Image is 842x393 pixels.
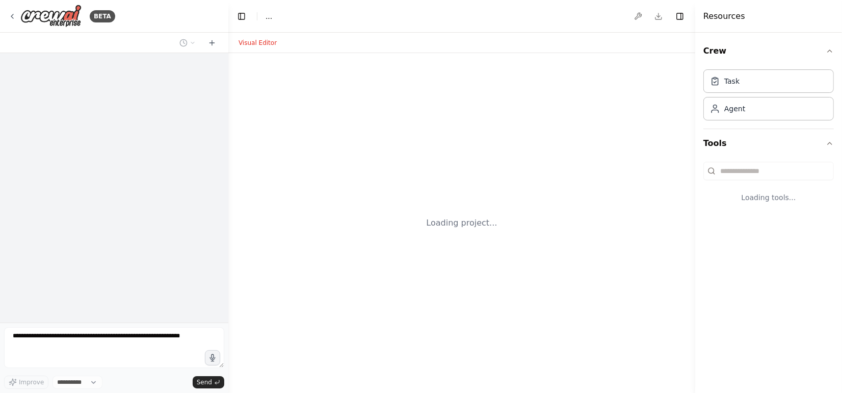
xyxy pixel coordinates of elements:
[205,350,220,365] button: Click to speak your automation idea
[90,10,115,22] div: BETA
[266,11,272,21] span: ...
[724,76,740,86] div: Task
[724,104,745,114] div: Agent
[703,37,834,65] button: Crew
[673,9,687,23] button: Hide right sidebar
[234,9,249,23] button: Hide left sidebar
[703,10,745,22] h4: Resources
[204,37,220,49] button: Start a new chat
[703,65,834,129] div: Crew
[197,378,212,386] span: Send
[703,184,834,211] div: Loading tools...
[19,378,44,386] span: Improve
[427,217,497,229] div: Loading project...
[175,37,200,49] button: Switch to previous chat
[703,158,834,219] div: Tools
[193,376,224,388] button: Send
[4,376,48,389] button: Improve
[266,11,272,21] nav: breadcrumb
[703,129,834,158] button: Tools
[232,37,283,49] button: Visual Editor
[20,5,82,28] img: Logo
